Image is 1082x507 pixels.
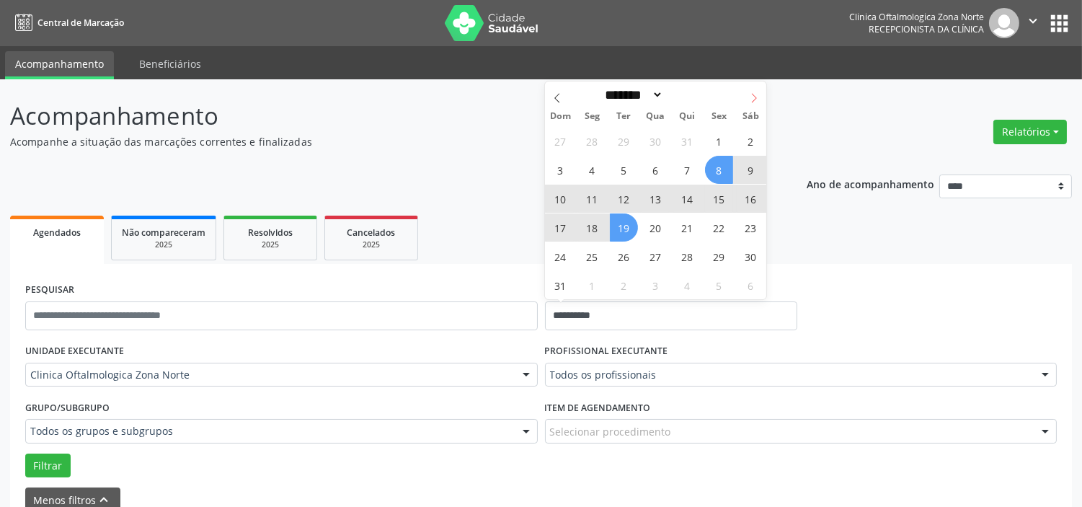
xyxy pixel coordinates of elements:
[546,127,575,155] span: Julho 27, 2025
[735,112,766,121] span: Sáb
[25,454,71,478] button: Filtrar
[610,271,638,299] span: Setembro 2, 2025
[248,226,293,239] span: Resolvidos
[737,127,765,155] span: Agosto 2, 2025
[869,23,984,35] span: Recepcionista da clínica
[578,156,606,184] span: Agosto 4, 2025
[705,156,733,184] span: Agosto 8, 2025
[705,127,733,155] span: Agosto 1, 2025
[610,242,638,270] span: Agosto 26, 2025
[546,242,575,270] span: Agosto 24, 2025
[673,213,701,242] span: Agosto 21, 2025
[545,397,651,419] label: Item de agendamento
[578,242,606,270] span: Agosto 25, 2025
[25,397,110,419] label: Grupo/Subgrupo
[737,185,765,213] span: Agosto 16, 2025
[705,271,733,299] span: Setembro 5, 2025
[577,112,608,121] span: Seg
[1019,8,1047,38] button: 
[737,242,765,270] span: Agosto 30, 2025
[642,185,670,213] span: Agosto 13, 2025
[578,271,606,299] span: Setembro 1, 2025
[550,424,671,439] span: Selecionar procedimento
[550,368,1028,382] span: Todos os profissionais
[545,112,577,121] span: Dom
[671,112,703,121] span: Qui
[10,11,124,35] a: Central de Marcação
[673,242,701,270] span: Agosto 28, 2025
[578,127,606,155] span: Julho 28, 2025
[578,185,606,213] span: Agosto 11, 2025
[642,242,670,270] span: Agosto 27, 2025
[608,112,640,121] span: Ter
[600,87,664,102] select: Month
[642,156,670,184] span: Agosto 6, 2025
[849,11,984,23] div: Clinica Oftalmologica Zona Norte
[807,175,934,193] p: Ano de acompanhamento
[33,226,81,239] span: Agendados
[610,127,638,155] span: Julho 29, 2025
[122,226,205,239] span: Não compareceram
[10,98,753,134] p: Acompanhamento
[642,271,670,299] span: Setembro 3, 2025
[737,213,765,242] span: Agosto 23, 2025
[610,156,638,184] span: Agosto 5, 2025
[122,239,205,250] div: 2025
[546,185,575,213] span: Agosto 10, 2025
[673,271,701,299] span: Setembro 4, 2025
[30,424,508,438] span: Todos os grupos e subgrupos
[347,226,396,239] span: Cancelados
[234,239,306,250] div: 2025
[546,271,575,299] span: Agosto 31, 2025
[1025,13,1041,29] i: 
[642,213,670,242] span: Agosto 20, 2025
[640,112,672,121] span: Qua
[1047,11,1072,36] button: apps
[673,127,701,155] span: Julho 31, 2025
[989,8,1019,38] img: img
[610,185,638,213] span: Agosto 12, 2025
[993,120,1067,144] button: Relatórios
[335,239,407,250] div: 2025
[673,156,701,184] span: Agosto 7, 2025
[705,213,733,242] span: Agosto 22, 2025
[546,156,575,184] span: Agosto 3, 2025
[703,112,735,121] span: Sex
[673,185,701,213] span: Agosto 14, 2025
[578,213,606,242] span: Agosto 18, 2025
[663,87,711,102] input: Year
[129,51,211,76] a: Beneficiários
[30,368,508,382] span: Clinica Oftalmologica Zona Norte
[25,340,124,363] label: UNIDADE EXECUTANTE
[737,271,765,299] span: Setembro 6, 2025
[37,17,124,29] span: Central de Marcação
[10,134,753,149] p: Acompanhe a situação das marcações correntes e finalizadas
[546,213,575,242] span: Agosto 17, 2025
[737,156,765,184] span: Agosto 9, 2025
[610,213,638,242] span: Agosto 19, 2025
[545,340,668,363] label: PROFISSIONAL EXECUTANTE
[705,242,733,270] span: Agosto 29, 2025
[642,127,670,155] span: Julho 30, 2025
[25,279,74,301] label: PESQUISAR
[705,185,733,213] span: Agosto 15, 2025
[5,51,114,79] a: Acompanhamento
